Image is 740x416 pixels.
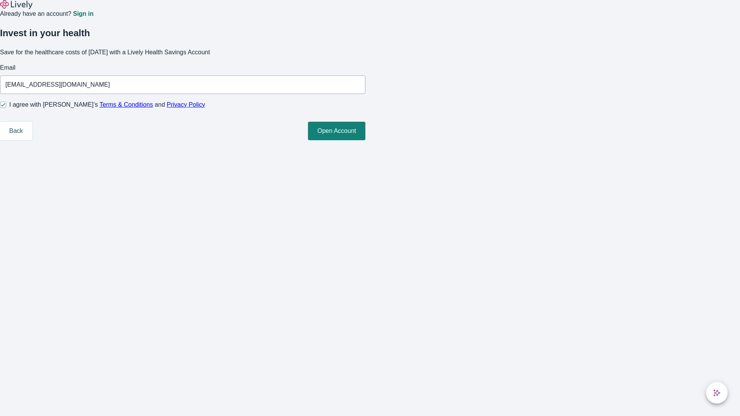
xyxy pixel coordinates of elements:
button: chat [706,382,728,404]
a: Terms & Conditions [99,101,153,108]
svg: Lively AI Assistant [713,389,721,397]
a: Sign in [73,11,93,17]
a: Privacy Policy [167,101,205,108]
button: Open Account [308,122,365,140]
span: I agree with [PERSON_NAME]’s and [9,100,205,109]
